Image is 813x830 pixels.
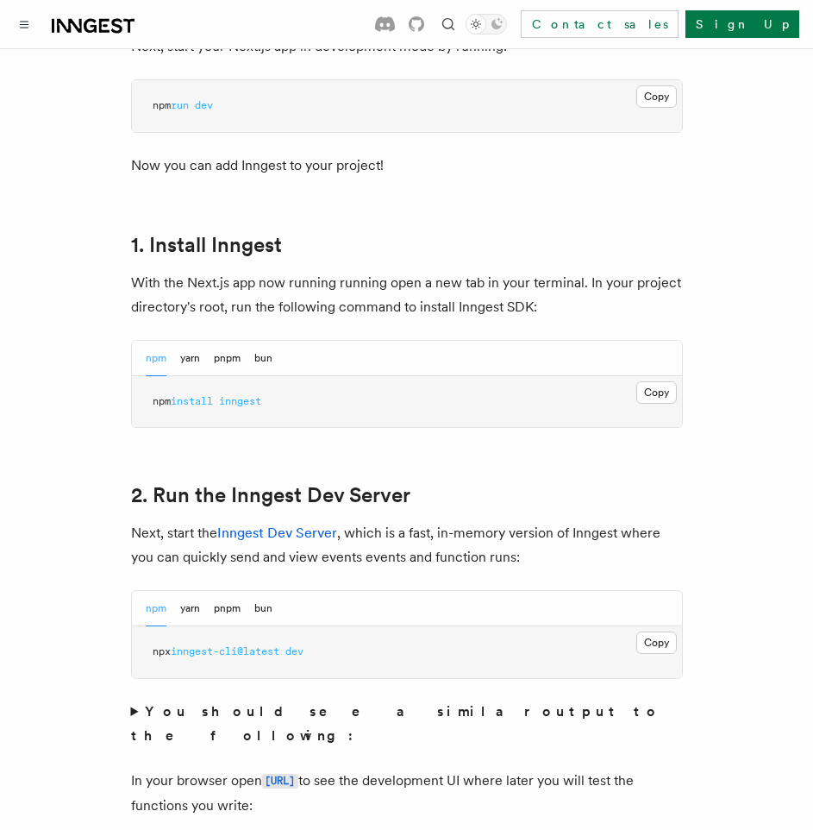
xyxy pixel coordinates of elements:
[262,772,298,789] a: [URL]
[171,645,279,657] span: inngest-cli@latest
[521,10,679,38] a: Contact sales
[262,774,298,789] code: [URL]
[131,769,683,818] p: In your browser open to see the development UI where later you will test the functions you write:
[153,99,171,111] span: npm
[195,99,213,111] span: dev
[214,341,241,376] button: pnpm
[466,14,507,35] button: Toggle dark mode
[14,14,34,35] button: Toggle navigation
[180,591,200,626] button: yarn
[131,271,683,319] p: With the Next.js app now running running open a new tab in your terminal. In your project directo...
[685,10,799,38] a: Sign Up
[254,591,272,626] button: bun
[153,395,171,407] span: npm
[636,85,677,108] button: Copy
[285,645,303,657] span: dev
[131,154,683,178] p: Now you can add Inngest to your project!
[153,645,171,657] span: npx
[180,341,200,376] button: yarn
[146,591,166,626] button: npm
[254,341,272,376] button: bun
[131,700,683,748] summary: You should see a similar output to the following:
[217,525,337,541] a: Inngest Dev Server
[636,381,677,404] button: Copy
[171,395,213,407] span: install
[131,483,410,507] a: 2. Run the Inngest Dev Server
[438,14,459,35] button: Find something...
[214,591,241,626] button: pnpm
[146,341,166,376] button: npm
[171,99,189,111] span: run
[131,703,661,744] strong: You should see a similar output to the following:
[219,395,261,407] span: inngest
[131,521,683,569] p: Next, start the , which is a fast, in-memory version of Inngest where you can quickly send and vi...
[131,233,282,257] a: 1. Install Inngest
[636,632,677,654] button: Copy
